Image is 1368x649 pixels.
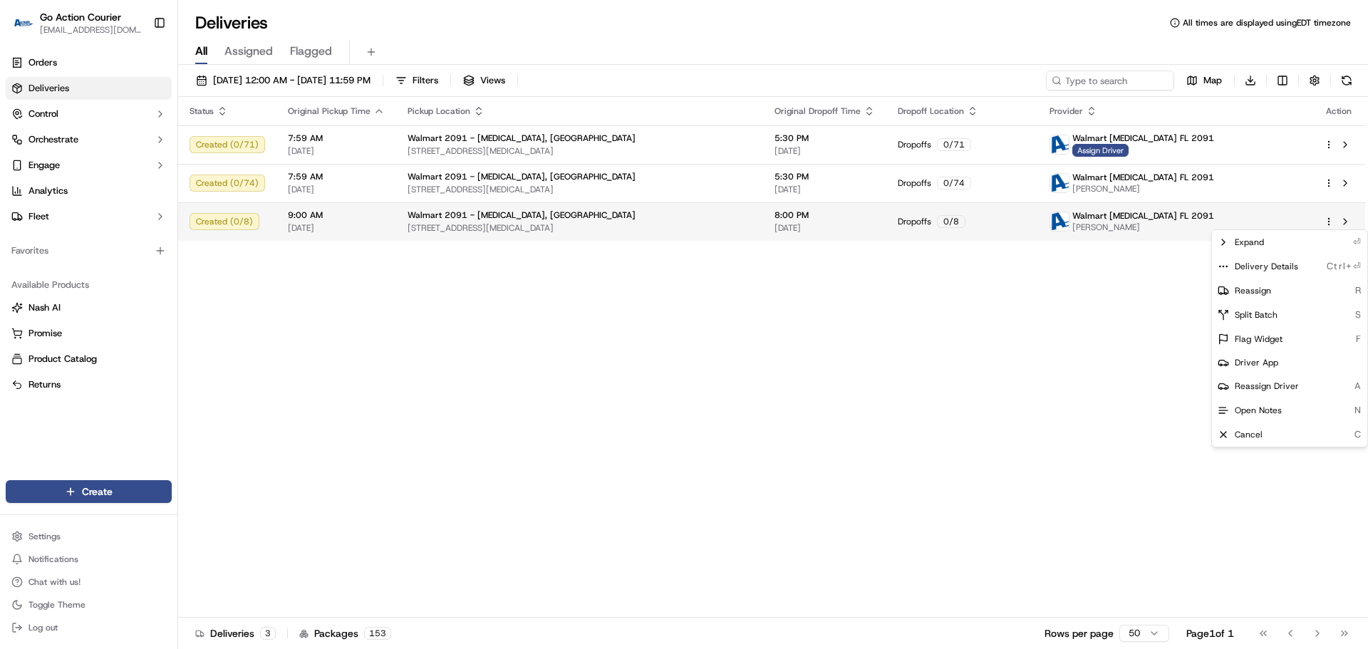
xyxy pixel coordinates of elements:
div: 📗 [14,208,26,219]
div: We're available if you need us! [48,150,180,162]
span: A [1354,380,1362,393]
a: Powered byPylon [100,241,172,252]
span: N [1354,404,1362,417]
p: Welcome 👋 [14,57,259,80]
span: R [1355,284,1362,297]
a: 📗Knowledge Base [9,201,115,227]
img: Nash [14,14,43,43]
span: Reassign Driver [1235,380,1299,392]
span: F [1356,333,1362,346]
span: Flag Widget [1235,333,1282,345]
span: C [1354,428,1362,441]
span: S [1355,308,1362,321]
span: API Documentation [135,207,229,221]
span: Driver App [1235,357,1278,368]
span: Pylon [142,242,172,252]
img: 1736555255976-a54dd68f-1ca7-489b-9aae-adbdc363a1c4 [14,136,40,162]
span: Delivery Details [1235,261,1298,272]
span: Reassign [1235,285,1271,296]
span: Ctrl+⏎ [1327,260,1362,273]
span: Open Notes [1235,405,1282,416]
div: Start new chat [48,136,234,150]
span: Knowledge Base [28,207,109,221]
button: Start new chat [242,140,259,157]
span: Cancel [1235,429,1263,440]
span: Expand [1235,237,1264,248]
span: Split Batch [1235,309,1278,321]
a: 💻API Documentation [115,201,234,227]
div: 💻 [120,208,132,219]
input: Got a question? Start typing here... [37,92,256,107]
span: ⏎ [1353,236,1362,249]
